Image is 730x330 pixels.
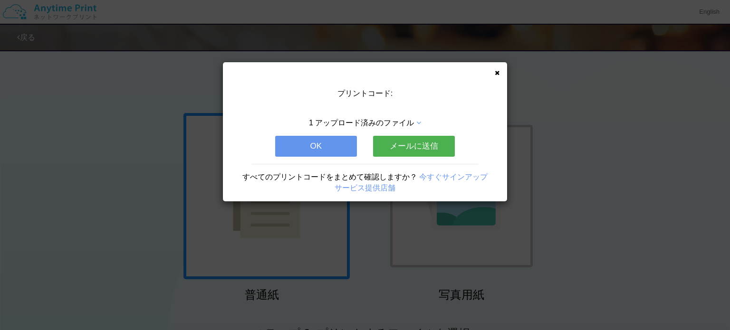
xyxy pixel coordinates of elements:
span: プリントコード: [337,89,393,97]
span: すべてのプリントコードをまとめて確認しますか？ [242,173,417,181]
a: サービス提供店舗 [335,184,395,192]
button: メールに送信 [373,136,455,157]
a: 今すぐサインアップ [419,173,488,181]
span: 1 アップロード済みのファイル [309,119,414,127]
button: OK [275,136,357,157]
